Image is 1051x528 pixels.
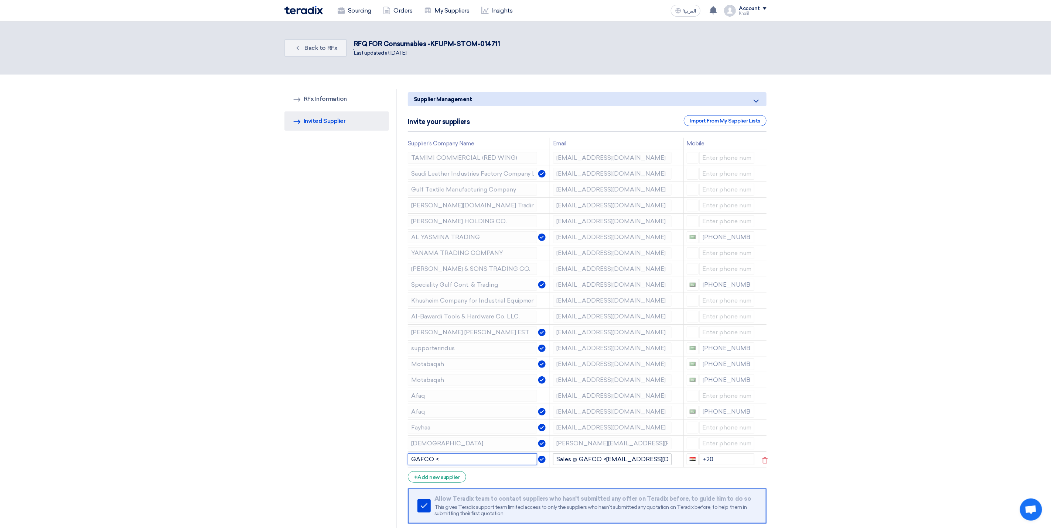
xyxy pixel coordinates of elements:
div: Add new supplier [408,471,466,483]
h5: Invite your suppliers [408,118,470,125]
input: Supplier Name [408,438,537,449]
span: العربية [683,8,696,14]
input: Email [553,279,671,291]
img: Verified Account [538,408,546,415]
input: Email [553,215,671,227]
input: Supplier Name [408,453,537,465]
div: Open chat [1020,498,1042,521]
input: Supplier Name [408,279,537,291]
input: Supplier Name [408,215,537,227]
input: Email [553,358,671,370]
input: Supplier Name [408,247,537,259]
div: Allow Teradix team to contact suppliers who hasn't submitted any offer on Teradix before, to guid... [434,495,756,503]
div: Khalil [739,11,767,15]
a: Orders [377,3,418,19]
th: Mobile [683,138,757,150]
img: Verified Account [538,281,546,289]
input: Email [553,200,671,211]
input: Email [553,422,671,434]
input: Email [553,184,671,196]
h5: Supplier Management [408,92,767,106]
img: Teradix logo [284,6,323,14]
input: Enter phone number [700,453,755,465]
input: Email [553,168,671,180]
a: My Suppliers [418,3,475,19]
div: This gives Teradix support team limited access to only the suppliers who hasn't submitted any quo... [434,504,756,517]
input: Email [553,263,671,275]
input: Supplier Name [408,422,537,434]
input: Supplier Name [408,311,537,322]
input: Supplier Name [408,152,537,164]
div: Last updated at [DATE] [354,49,500,57]
input: Supplier Name [408,200,537,211]
img: Verified Account [538,345,546,352]
div: Import From My Supplier Lists [684,115,767,126]
div: Account [739,6,760,12]
input: Supplier Name [408,327,537,338]
span: + [414,474,418,481]
a: Sourcing [332,3,377,19]
input: Supplier Name [408,390,537,402]
input: Supplier Name [408,358,537,370]
img: Verified Account [538,424,546,431]
span: Back to RFx [305,44,338,51]
img: Verified Account [538,440,546,447]
input: Supplier Name [408,374,537,386]
a: Invited Supplier [284,111,389,131]
button: العربية [671,5,700,17]
input: Email [553,247,671,259]
input: Email [553,231,671,243]
input: Supplier Name [408,295,537,307]
input: Supplier Name [408,406,537,418]
input: Supplier Name [408,231,537,243]
input: Email [553,295,671,307]
input: Supplier Name [408,168,537,180]
input: Supplier Name [408,263,537,275]
a: Insights [475,3,519,19]
img: Verified Account [538,360,546,368]
img: Verified Account [538,329,546,336]
img: Verified Account [538,376,546,384]
input: Email [553,327,671,338]
input: Email [553,342,671,354]
div: RFQ FOR Consumables -KFUPM-STOM-014711 [354,39,500,49]
th: Email [550,138,684,150]
input: Supplier Name [408,342,537,354]
input: Email [553,438,671,449]
a: RFx Information [284,89,389,108]
input: Email [553,311,671,322]
input: Email [553,390,671,402]
img: Verified Account [538,170,546,177]
input: Email [553,406,671,418]
th: Supplier's Company Name [408,138,550,150]
img: Verified Account [538,456,546,463]
img: Verified Account [538,234,546,241]
input: Email [553,152,671,164]
a: Back to RFx [284,39,347,57]
input: Supplier Name [408,184,537,196]
input: Email [553,374,671,386]
img: profile_test.png [724,5,736,17]
input: Email [553,453,671,465]
div: . [284,36,767,60]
